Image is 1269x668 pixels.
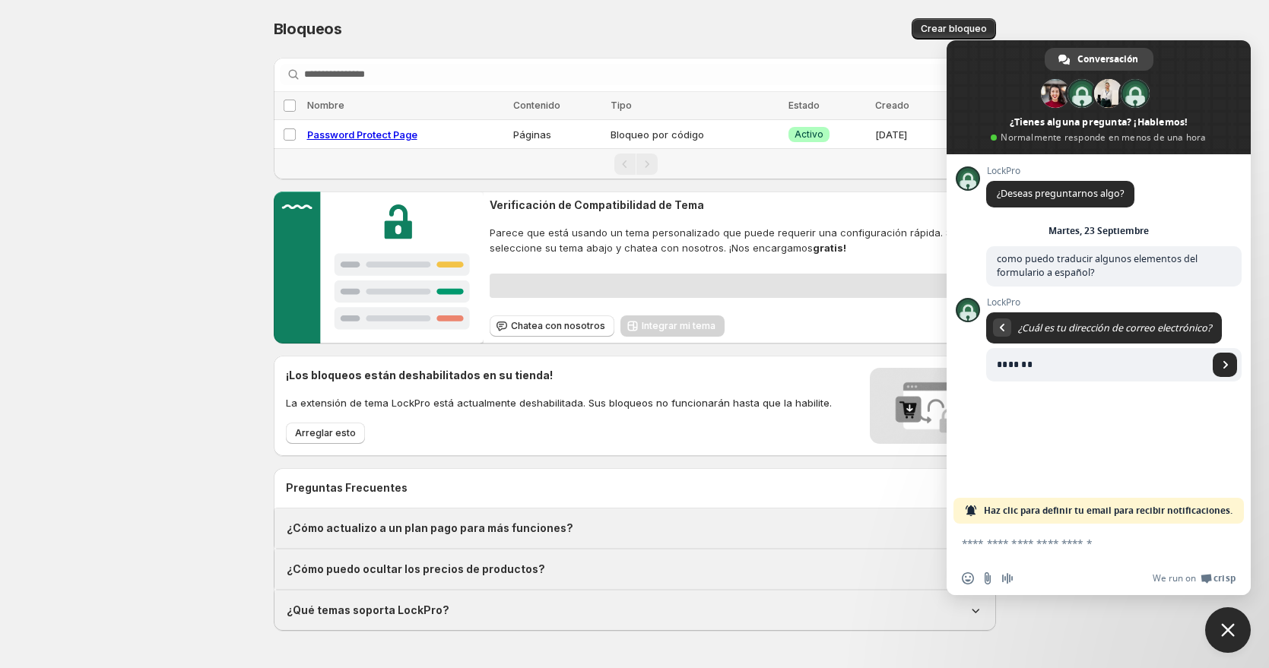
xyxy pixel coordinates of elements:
h2: Preguntas Frecuentes [286,480,984,495]
img: Locks disabled [870,368,984,444]
img: Customer support [274,192,484,343]
span: LockPro [986,166,1134,176]
button: Arreglar esto [286,423,365,444]
span: Grabar mensaje de audio [1001,572,1014,584]
h1: ¿Cómo puedo ocultar los precios de productos? [287,562,545,577]
span: Enviar un archivo [982,572,994,584]
span: Arreglar esto [295,427,356,439]
div: Volver al mensaje [993,318,1011,337]
td: [DATE] [871,120,946,149]
span: ¿Cuál es tu dirección de correo electrónico? [1018,321,1211,334]
span: Contenido [513,100,560,111]
button: Crear bloqueo [912,18,996,40]
span: Bloqueos [274,20,342,38]
td: Páginas [509,120,606,149]
h1: ¿Cómo actualizo a un plan pago para más funciones? [287,521,573,536]
span: como puedo traducir algunos elementos del formulario a español? [997,252,1198,279]
a: We run onCrisp [1153,572,1236,584]
span: Conversación [1077,48,1138,71]
input: Escribe tu dirección de correo electrónico... [986,348,1208,381]
strong: gratis! [813,242,846,254]
span: LockPro [986,297,1242,308]
span: We run on [1153,572,1196,584]
span: Enviar [1213,353,1237,377]
h2: Verificación de Compatibilidad de Tema [490,198,995,213]
span: Activo [795,128,823,141]
textarea: Escribe aquí tu mensaje... [962,537,1202,550]
span: ¿Deseas preguntarnos algo? [997,187,1124,200]
span: Creado [875,100,909,111]
div: Martes, 23 Septiembre [1049,226,1149,236]
span: Nombre [307,100,344,111]
span: Tipo [611,100,632,111]
p: La extensión de tema LockPro está actualmente deshabilitada. Sus bloqueos no funcionarán hasta qu... [286,395,832,410]
button: Chatea con nosotros [490,315,614,337]
span: Estado [788,100,820,111]
span: Crear bloqueo [921,23,987,35]
nav: Paginación [274,148,996,179]
span: Crisp [1213,572,1236,584]
td: Bloqueo por código [606,120,784,149]
h1: ¿Qué temas soporta LockPro? [287,603,449,618]
span: Chatea con nosotros [511,320,605,332]
div: Conversación [1045,48,1153,71]
span: Insertar un emoji [962,572,974,584]
span: Haz clic para definir tu email para recibir notificaciones. [984,498,1233,524]
span: Parece que está usando un tema personalizado que puede requerir una configuración rápida. Solo se... [490,225,995,255]
a: Password Protect Page [307,128,417,141]
h2: ¡Los bloqueos están deshabilitados en su tienda! [286,368,832,383]
div: Close chat [1205,607,1251,653]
